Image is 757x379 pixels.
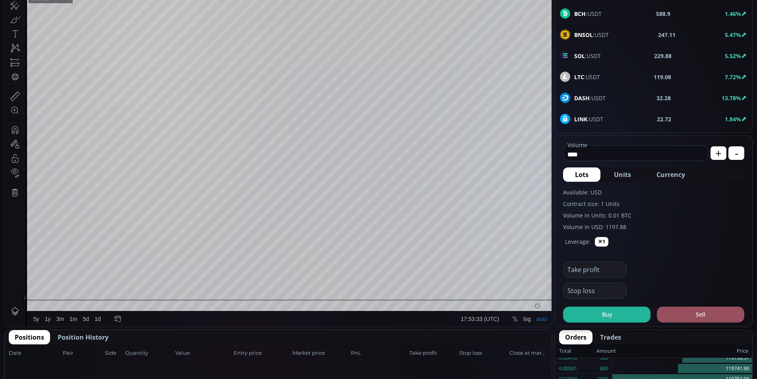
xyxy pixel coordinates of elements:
[351,349,407,357] span: PnL
[616,346,748,356] div: Price
[40,349,46,355] div: 1y
[725,10,741,17] b: 1.46%
[656,94,671,102] b: 32.28
[725,73,741,81] b: 7.72%
[175,349,231,357] span: Value
[456,349,494,355] span: 17:53:33 (UTC)
[51,18,75,25] div: Bitcoin
[39,18,51,25] div: 1D
[612,363,752,374] div: 119741.90
[574,10,602,18] span: :USDT
[58,332,108,342] span: Position History
[63,349,103,357] span: Pair
[9,330,50,344] button: Positions
[519,349,526,355] div: log
[516,344,529,360] div: Toggle Log Scale
[656,170,685,179] span: Currency
[614,170,631,179] span: Units
[78,349,85,355] div: 5d
[654,52,672,60] b: 229.88
[574,52,601,60] span: :USDT
[574,10,586,17] b: BCH
[563,167,600,182] button: Lots
[563,223,744,231] label: Volume in USD: 1197.88
[563,188,744,196] label: Available: USD
[612,353,752,363] div: 119738.51
[602,167,643,182] button: Units
[459,349,507,357] span: Stop loss
[505,344,516,360] div: Toggle Percentage
[574,31,593,39] b: BNSOL
[26,18,39,25] div: BTC
[594,330,627,344] button: Trades
[574,73,584,81] b: LTC
[565,237,590,246] label: Leverage:
[563,200,744,208] label: Contract size: 1 Units
[575,170,589,179] span: Lots
[574,31,609,39] span: :USDT
[81,18,88,25] div: Market open
[725,31,741,39] b: 5.47%
[725,115,741,123] b: 1.84%
[9,349,60,357] span: Date
[292,349,348,357] span: Market price
[105,349,123,357] span: Side
[563,307,651,323] button: Buy
[26,29,43,35] div: Volume
[68,4,72,11] div: D
[600,332,621,342] span: Trades
[65,349,72,355] div: 1m
[574,94,606,102] span: :USDT
[148,4,172,11] div: Indicators
[18,326,22,336] div: Hide Drawings Toolbar
[657,307,744,323] button: Sell
[656,10,670,18] b: 588.9
[658,31,676,39] b: 247.11
[52,330,114,344] button: Position History
[565,332,587,342] span: Orders
[654,73,671,81] b: 119.08
[559,363,577,374] div: 0.00501
[106,344,119,360] div: Go to
[7,106,14,114] div: 
[532,349,542,355] div: auto
[234,349,290,357] span: Entry price
[711,146,726,160] button: +
[728,146,744,160] button: -
[107,4,130,11] div: Compare
[559,346,596,356] div: Total
[563,211,744,220] label: Volume in Units: 0.01 BTC
[722,94,741,102] b: 13.78%
[529,344,545,360] div: Toggle Auto Scale
[409,349,457,357] span: Take profit
[574,94,590,102] b: DASH
[574,73,600,81] span: :USDT
[574,115,587,123] b: LINK
[52,349,59,355] div: 3m
[725,52,741,60] b: 5.52%
[90,349,96,355] div: 1d
[125,349,173,357] span: Quantity
[645,167,697,182] button: Currency
[15,332,44,342] span: Positions
[509,349,548,357] span: Close at market
[596,346,616,356] div: Amount
[574,115,603,123] span: :USDT
[595,237,608,247] button: ✕1
[574,52,585,60] b: SOL
[600,363,608,374] div: 600
[29,349,35,355] div: 5y
[657,115,671,123] b: 22.72
[559,330,592,344] button: Orders
[453,344,497,360] button: 17:53:33 (UTC)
